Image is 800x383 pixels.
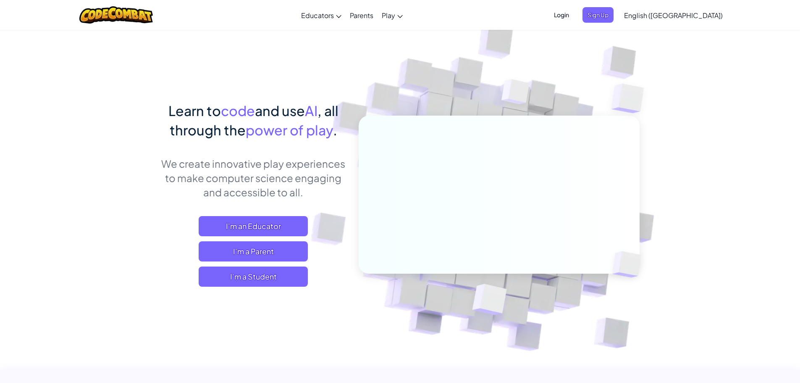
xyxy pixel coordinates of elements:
[598,234,661,295] img: Overlap cubes
[451,266,527,336] img: Overlap cubes
[382,11,395,20] span: Play
[582,7,614,23] button: Sign Up
[255,102,305,119] span: and use
[333,122,337,138] span: .
[199,241,308,261] a: I'm a Parent
[199,267,308,287] button: I'm a Student
[620,4,727,26] a: English ([GEOGRAPHIC_DATA])
[161,156,346,199] p: We create innovative play experiences to make computer science engaging and accessible to all.
[624,11,723,20] span: English ([GEOGRAPHIC_DATA])
[301,11,334,20] span: Educators
[549,7,574,23] button: Login
[485,63,546,125] img: Overlap cubes
[221,102,255,119] span: code
[346,4,378,26] a: Parents
[79,6,153,24] img: CodeCombat logo
[246,122,333,138] span: power of play
[297,4,346,26] a: Educators
[378,4,407,26] a: Play
[305,102,317,119] span: AI
[168,102,221,119] span: Learn to
[595,63,667,134] img: Overlap cubes
[199,216,308,236] a: I'm an Educator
